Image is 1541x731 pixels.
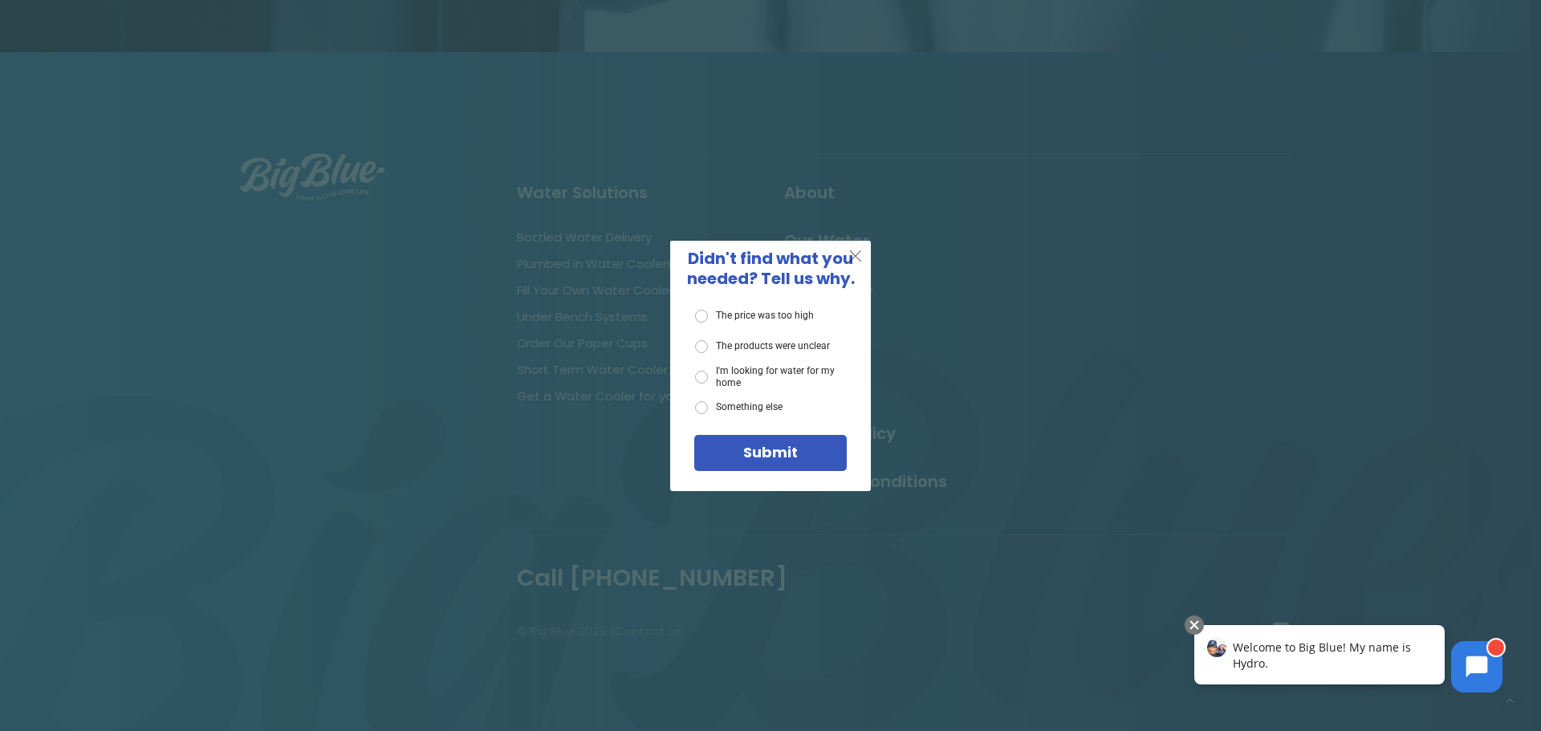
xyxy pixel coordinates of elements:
label: I'm looking for water for my home [695,365,847,388]
label: The price was too high [695,310,814,323]
span: X [848,246,863,266]
iframe: Chatbot [1177,612,1519,709]
label: Something else [695,401,783,414]
span: Submit [743,442,798,462]
label: The products were unclear [695,340,830,353]
span: Didn't find what you needed? Tell us why. [687,247,855,290]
